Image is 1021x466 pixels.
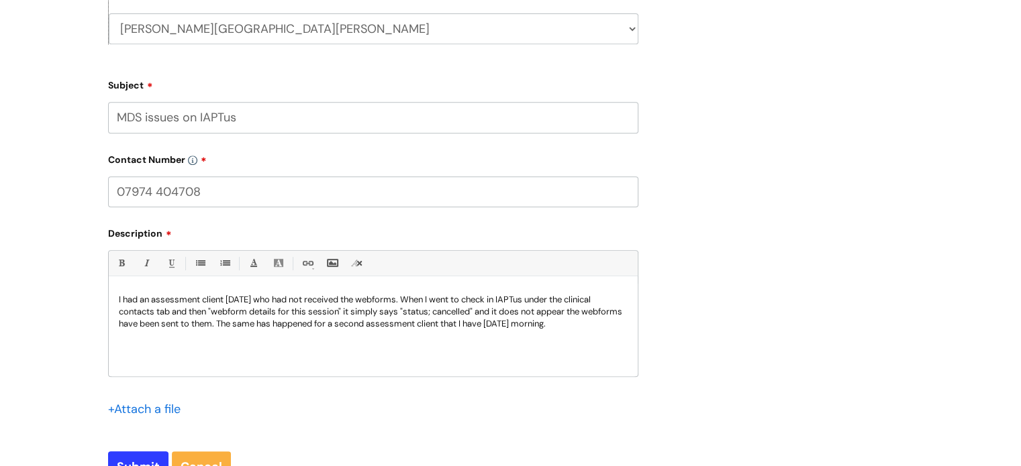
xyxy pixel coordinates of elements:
label: Subject [108,75,638,91]
a: Insert Image... [324,255,340,272]
a: Bold (Ctrl-B) [113,255,130,272]
a: Underline(Ctrl-U) [162,255,179,272]
a: 1. Ordered List (Ctrl-Shift-8) [216,255,233,272]
span: + [108,401,114,417]
label: Description [108,223,638,239]
a: Link [299,255,315,272]
a: Remove formatting (Ctrl-\) [348,255,365,272]
a: Font Color [245,255,262,272]
div: Attach a file [108,398,189,420]
img: info-icon.svg [188,156,197,165]
a: Italic (Ctrl-I) [138,255,154,272]
label: Contact Number [108,150,638,166]
a: Back Color [270,255,287,272]
a: • Unordered List (Ctrl-Shift-7) [191,255,208,272]
p: I had an assessment client [DATE] who had not received the webforms. When I went to check in IAPT... [119,294,628,330]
